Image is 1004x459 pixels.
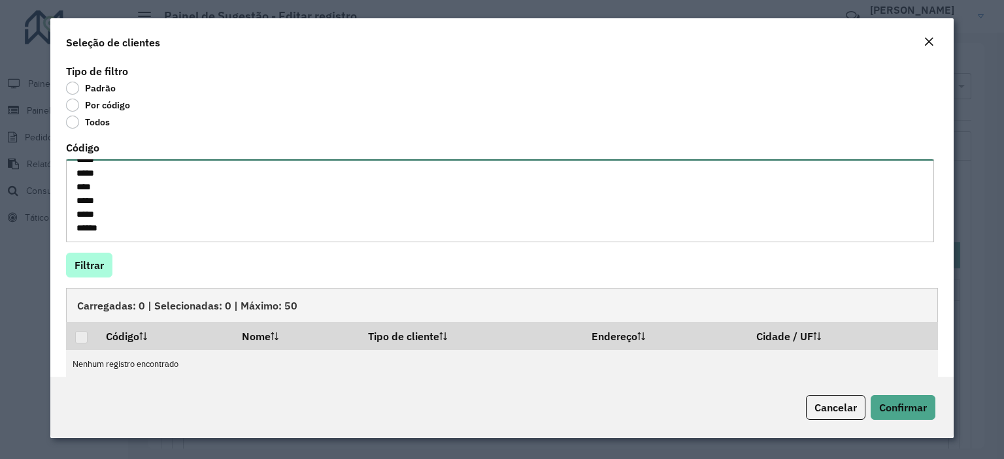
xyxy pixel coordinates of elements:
[66,253,112,277] button: Filtrar
[233,322,359,349] th: Nome
[66,288,938,322] div: Carregadas: 0 | Selecionadas: 0 | Máximo: 50
[66,140,99,155] label: Código
[879,401,927,414] span: Confirmar
[747,322,937,349] th: Cidade / UF
[66,99,130,112] label: Por código
[924,37,934,47] em: Fechar
[806,395,865,420] button: Cancelar
[871,395,935,420] button: Confirmar
[66,116,110,129] label: Todos
[66,63,128,79] label: Tipo de filtro
[66,35,160,50] h4: Seleção de clientes
[97,322,233,349] th: Código
[920,34,938,51] button: Close
[814,401,857,414] span: Cancelar
[359,322,582,349] th: Tipo de cliente
[582,322,747,349] th: Endereço
[66,350,938,379] td: Nenhum registro encontrado
[66,82,116,95] label: Padrão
